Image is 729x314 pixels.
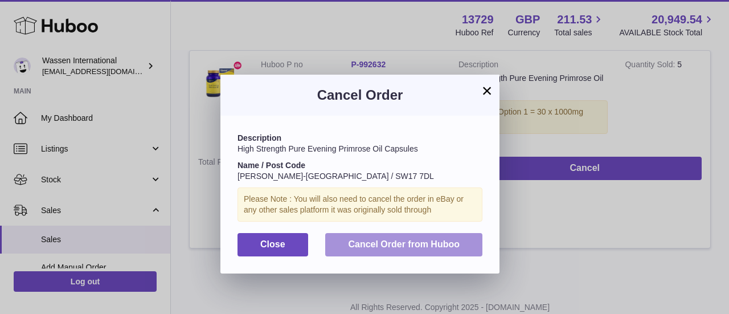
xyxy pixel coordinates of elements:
button: Cancel Order from Huboo [325,233,482,256]
span: [PERSON_NAME]-[GEOGRAPHIC_DATA] / SW17 7DL [237,172,434,181]
span: Cancel Order from Huboo [348,239,460,249]
button: × [480,84,494,97]
button: Close [237,233,308,256]
strong: Description [237,133,281,142]
div: Please Note : You will also need to cancel the order in eBay or any other sales platform it was o... [237,187,482,222]
strong: Name / Post Code [237,161,305,170]
span: Close [260,239,285,249]
span: High Strength Pure Evening Primrose Oil Capsules [237,144,418,153]
h3: Cancel Order [237,86,482,104]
